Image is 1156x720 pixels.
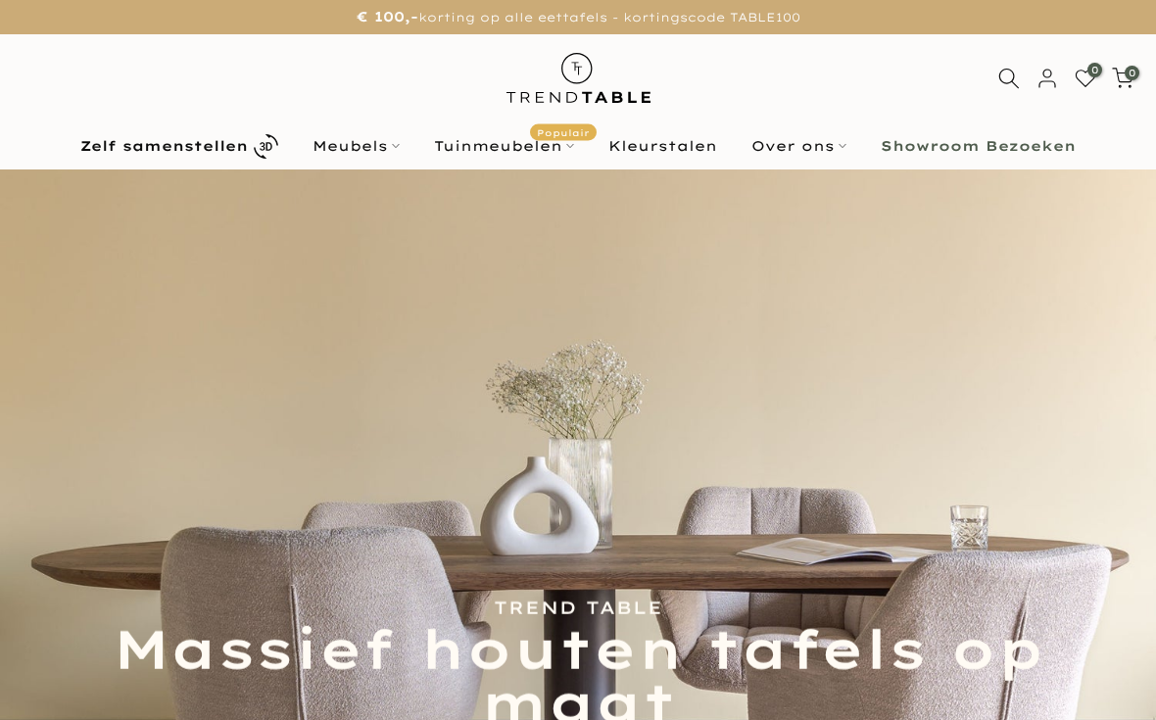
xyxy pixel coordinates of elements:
span: 0 [1125,66,1139,80]
iframe: toggle-frame [2,620,100,718]
a: Meubels [296,134,417,158]
a: Kleurstalen [592,134,735,158]
a: TuinmeubelenPopulair [417,134,592,158]
a: 0 [1112,68,1133,89]
p: korting op alle eettafels - kortingscode TABLE100 [24,5,1132,29]
img: trend-table [493,34,664,121]
a: Over ons [735,134,864,158]
b: Showroom Bezoeken [881,139,1076,153]
a: Showroom Bezoeken [864,134,1093,158]
a: Zelf samenstellen [64,129,296,164]
span: Populair [530,124,597,141]
a: 0 [1075,68,1096,89]
span: 0 [1087,63,1102,77]
b: Zelf samenstellen [80,139,248,153]
strong: € 100,- [357,8,418,25]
